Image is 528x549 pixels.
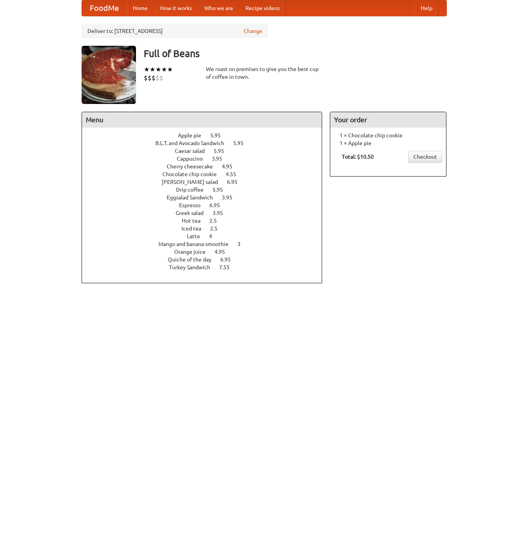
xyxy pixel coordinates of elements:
[155,74,159,82] li: $
[226,171,244,177] span: 4.55
[181,225,232,232] a: Iced tea 2.5
[209,202,228,208] span: 6.95
[155,65,161,74] li: ★
[162,171,251,177] a: Chocolate chip cookie 4.55
[168,256,245,263] a: Quiche of the day 6.95
[209,218,225,224] span: 2.5
[127,0,154,16] a: Home
[167,163,247,170] a: Cherry cheesecake 4.95
[408,151,442,163] a: Checkout
[219,264,237,270] span: 7.55
[162,171,225,177] span: Chocolate chip cookie
[244,27,262,35] a: Change
[213,210,231,216] span: 3.95
[82,46,136,104] img: angular.jpg
[233,140,251,146] span: 5.95
[144,65,150,74] li: ★
[144,74,148,82] li: $
[176,210,211,216] span: Greek salad
[159,241,236,247] span: Mango and banana smoothie
[167,65,173,74] li: ★
[174,249,239,255] a: Orange juice 4.95
[213,187,231,193] span: 5.95
[222,194,240,201] span: 3.95
[169,264,244,270] a: Turkey Sandwich 7.55
[176,187,237,193] a: Drip coffee 5.95
[175,148,239,154] a: Caesar salad 5.95
[178,132,209,139] span: Apple pie
[214,249,233,255] span: 4.95
[342,154,374,160] b: Total: $10.50
[237,241,248,247] span: 3
[169,264,218,270] span: Turkey Sandwich
[82,24,268,38] div: Deliver to: [STREET_ADDRESS]
[155,140,232,146] span: B.L.T. and Avocado Sandwich
[227,179,245,185] span: 6.95
[415,0,439,16] a: Help
[176,210,237,216] a: Greek salad 3.95
[198,0,239,16] a: Who we are
[168,256,219,263] span: Quiche of the day
[167,194,247,201] a: Eggsalad Sandwich 3.95
[159,241,255,247] a: Mango and banana smoothie 3
[82,112,322,128] h4: Menu
[214,148,232,154] span: 5.95
[175,148,213,154] span: Caesar salad
[82,0,127,16] a: FoodMe
[182,218,208,224] span: Hot tea
[187,233,208,239] span: Latte
[222,163,240,170] span: 4.95
[187,233,227,239] a: Latte 4
[334,132,442,139] li: 1 × Chocolate chip cookie
[174,249,213,255] span: Orange juice
[206,65,322,81] div: We roast on premises to give you the best cup of coffee in town.
[220,256,239,263] span: 6.95
[162,179,226,185] span: [PERSON_NAME] salad
[159,74,163,82] li: $
[162,179,252,185] a: [PERSON_NAME] salad 6.95
[212,156,230,162] span: 3.95
[154,0,198,16] a: How it works
[181,225,209,232] span: Iced tea
[155,140,258,146] a: B.L.T. and Avocado Sandwich 5.95
[177,156,237,162] a: Cappucino 3.95
[209,233,220,239] span: 4
[182,218,231,224] a: Hot tea 2.5
[179,202,208,208] span: Espresso
[334,139,442,147] li: 1 × Apple pie
[144,46,447,61] h3: Full of Beans
[176,187,211,193] span: Drip coffee
[210,225,225,232] span: 2.5
[167,163,221,170] span: Cherry cheesecake
[330,112,446,128] h4: Your order
[150,65,155,74] li: ★
[178,132,235,139] a: Apple pie 5.95
[239,0,286,16] a: Recipe videos
[210,132,228,139] span: 5.95
[161,65,167,74] li: ★
[179,202,234,208] a: Espresso 6.95
[152,74,155,82] li: $
[148,74,152,82] li: $
[167,194,221,201] span: Eggsalad Sandwich
[177,156,211,162] span: Cappucino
